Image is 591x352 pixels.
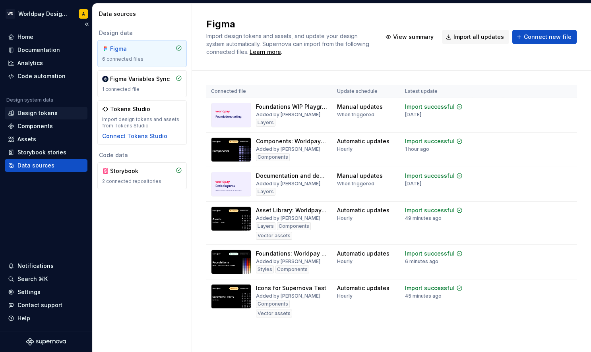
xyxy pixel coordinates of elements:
[256,300,290,308] div: Components
[5,286,87,298] a: Settings
[256,265,274,273] div: Styles
[524,33,572,41] span: Connect new file
[6,97,53,103] div: Design system data
[17,162,54,169] div: Data sources
[256,258,320,265] div: Added by [PERSON_NAME]
[256,172,327,180] div: Documentation and deck diagrams
[405,284,455,292] div: Import successful
[110,45,148,53] div: Figma
[17,33,33,41] div: Home
[2,5,91,22] button: WDWorldpay Design SystemA
[337,112,374,118] div: When triggered
[17,275,48,283] div: Search ⌘K
[256,146,320,152] div: Added by [PERSON_NAME]
[256,206,327,214] div: Asset Library: Worldpay Design System
[17,288,41,296] div: Settings
[102,116,182,129] div: Import design tokens and assets from Tokens Studio
[256,250,327,258] div: Foundations: Worldpay Design System
[5,273,87,285] button: Search ⌘K
[206,33,371,55] span: Import design tokens and assets, and update your design system automatically. Supernova can impor...
[17,135,36,143] div: Assets
[5,312,87,325] button: Help
[17,59,43,67] div: Analytics
[337,206,389,214] div: Automatic updates
[5,70,87,83] a: Code automation
[110,105,150,113] div: Tokens Studio
[102,178,182,185] div: 2 connected repositories
[405,258,438,265] div: 6 minutes ago
[256,137,327,145] div: Components: Worldpay Design System
[453,33,504,41] span: Import all updates
[256,222,275,230] div: Layers
[256,232,292,240] div: Vector assets
[405,137,455,145] div: Import successful
[256,310,292,317] div: Vector assets
[102,86,182,92] div: 1 connected file
[405,250,455,258] div: Import successful
[110,75,170,83] div: Figma Variables Sync
[256,215,320,221] div: Added by [PERSON_NAME]
[400,85,473,98] th: Latest update
[256,293,320,299] div: Added by [PERSON_NAME]
[337,137,389,145] div: Automatic updates
[17,72,66,80] div: Code automation
[97,162,187,189] a: Storybook2 connected repositories
[110,167,148,175] div: Storybook
[250,48,281,56] a: Learn more
[393,33,434,41] span: View summary
[442,30,509,44] button: Import all updates
[337,215,353,221] div: Hourly
[99,10,188,18] div: Data sources
[17,262,54,270] div: Notifications
[337,293,353,299] div: Hourly
[256,284,326,292] div: Icons for Supernova Test
[337,146,353,152] div: Hourly
[5,44,87,56] a: Documentation
[405,215,442,221] div: 49 minutes ago
[337,258,353,265] div: Hourly
[256,181,320,187] div: Added by [PERSON_NAME]
[18,10,69,18] div: Worldpay Design System
[5,146,87,159] a: Storybook stories
[382,30,439,44] button: View summary
[277,222,311,230] div: Components
[5,57,87,69] a: Analytics
[405,103,455,111] div: Import successful
[275,265,309,273] div: Components
[5,133,87,146] a: Assets
[17,314,30,322] div: Help
[337,103,383,111] div: Manual updates
[102,56,182,62] div: 6 connected files
[248,49,282,55] span: .
[256,112,320,118] div: Added by [PERSON_NAME]
[81,19,92,30] button: Collapse sidebar
[337,284,389,292] div: Automatic updates
[26,338,66,346] svg: Supernova Logo
[17,109,58,117] div: Design tokens
[5,260,87,272] button: Notifications
[405,112,421,118] div: [DATE]
[405,206,455,214] div: Import successful
[97,151,187,159] div: Code data
[5,120,87,133] a: Components
[405,293,442,299] div: 45 minutes ago
[256,188,275,196] div: Layers
[97,100,187,145] a: Tokens StudioImport design tokens and assets from Tokens StudioConnect Tokens Studio
[17,122,53,130] div: Components
[256,103,327,111] div: Foundations WIP Playground - Design
[5,159,87,172] a: Data sources
[512,30,577,44] button: Connect new file
[337,181,374,187] div: When triggered
[337,250,389,258] div: Automatic updates
[337,172,383,180] div: Manual updates
[5,107,87,119] a: Design tokens
[102,132,167,140] button: Connect Tokens Studio
[82,11,85,17] div: A
[206,85,332,98] th: Connected file
[97,40,187,67] a: Figma6 connected files
[332,85,400,98] th: Update schedule
[17,46,60,54] div: Documentation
